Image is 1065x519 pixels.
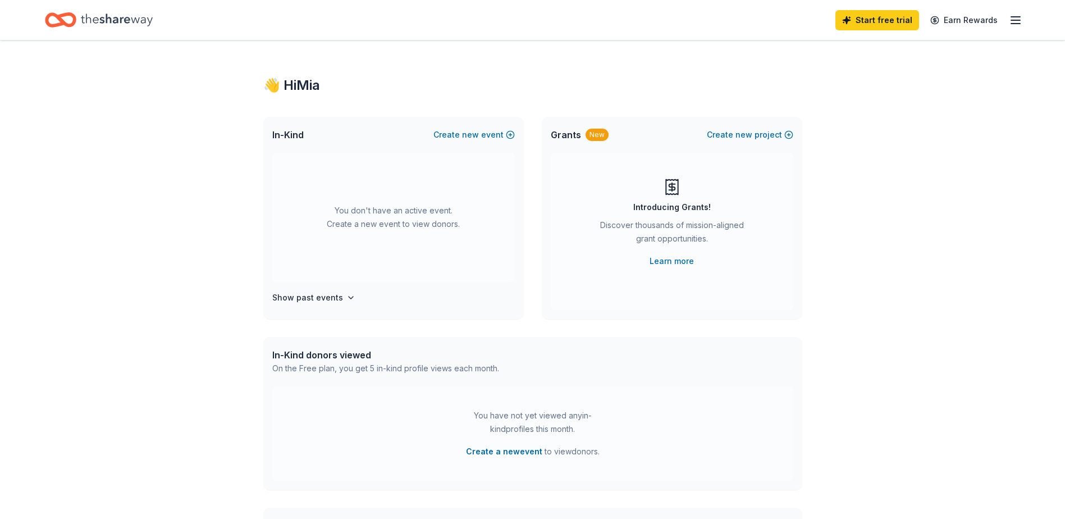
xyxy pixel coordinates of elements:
[707,128,793,142] button: Createnewproject
[735,128,752,142] span: new
[835,10,919,30] a: Start free trial
[272,291,343,304] h4: Show past events
[272,348,499,362] div: In-Kind donors viewed
[650,254,694,268] a: Learn more
[466,445,600,458] span: to view donors .
[263,76,802,94] div: 👋 Hi Mia
[586,129,609,141] div: New
[463,409,603,436] div: You have not yet viewed any in-kind profiles this month.
[272,362,499,375] div: On the Free plan, you get 5 in-kind profile views each month.
[272,128,304,142] span: In-Kind
[433,128,515,142] button: Createnewevent
[462,128,479,142] span: new
[466,445,542,458] button: Create a newevent
[272,291,355,304] button: Show past events
[45,7,153,33] a: Home
[551,128,581,142] span: Grants
[633,201,711,214] div: Introducing Grants!
[924,10,1004,30] a: Earn Rewards
[272,153,515,282] div: You don't have an active event. Create a new event to view donors.
[596,218,748,250] div: Discover thousands of mission-aligned grant opportunities.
